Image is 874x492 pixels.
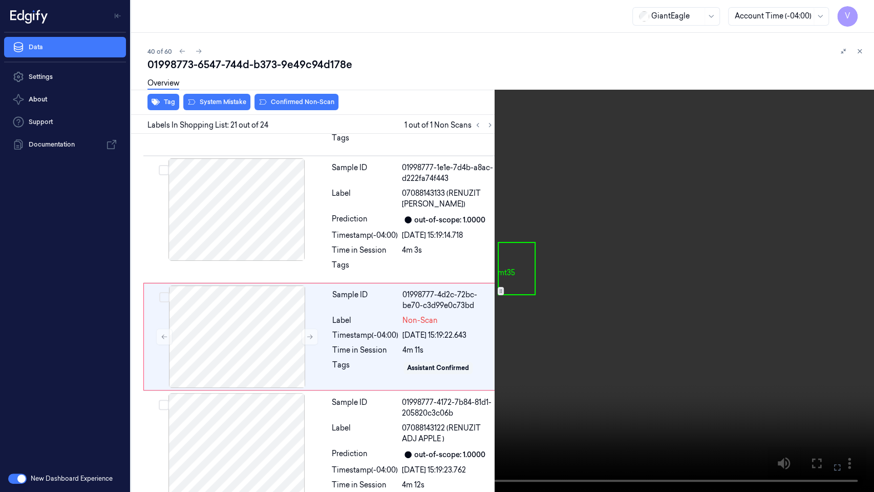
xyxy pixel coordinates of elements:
span: Labels In Shopping List: 21 out of 24 [147,120,268,131]
span: 07088143122 (RENUZIT ADJ APPLE ) [402,423,494,444]
div: Time in Session [332,245,398,256]
a: Data [4,37,126,57]
div: [DATE] 15:19:14.718 [402,230,494,241]
div: 4m 12s [402,480,494,490]
div: [DATE] 15:19:22.643 [402,330,494,341]
div: Tags [332,360,398,376]
div: Prediction [332,214,398,226]
div: Timestamp (-04:00) [332,230,398,241]
a: Support [4,112,126,132]
div: Tags [332,260,398,276]
button: Toggle Navigation [110,8,126,24]
div: Time in Session [332,345,398,356]
div: 01998777-1e1e-7d4b-a8ac-d222fa74f443 [402,162,494,184]
div: 01998773-6547-744d-b373-9e49c94d178e [147,57,866,72]
div: Prediction [332,448,398,461]
a: Documentation [4,134,126,155]
div: Assistant Confirmed [407,363,469,373]
a: Overview [147,78,179,90]
div: Label [332,423,398,444]
div: Time in Session [332,480,398,490]
div: Timestamp (-04:00) [332,330,398,341]
div: [DATE] 15:19:23.762 [402,465,494,476]
div: Sample ID [332,290,398,311]
button: V [837,6,858,27]
div: Sample ID [332,162,398,184]
div: Label [332,188,398,210]
span: 40 of 60 [147,47,172,56]
span: Non-Scan [402,315,438,326]
div: Sample ID [332,397,398,419]
div: out-of-scope: 1.0000 [414,215,485,225]
span: 1 out of 1 Non Scans [404,119,496,131]
div: Timestamp (-04:00) [332,465,398,476]
button: Select row [159,292,169,302]
a: Settings [4,67,126,87]
div: 4m 11s [402,345,494,356]
button: Select row [159,165,169,175]
button: Confirmed Non-Scan [254,94,338,110]
div: Label [332,315,398,326]
div: 01998777-4172-7b84-81d1-205820c3c06b [402,397,494,419]
div: 01998777-4d2c-72bc-be70-c3d99e0c73bd [402,290,494,311]
span: 07088143133 (RENUZIT [PERSON_NAME]) [402,188,494,210]
div: 4m 3s [402,245,494,256]
button: About [4,89,126,110]
button: Select row [159,400,169,410]
div: Tags [332,133,398,149]
button: Tag [147,94,179,110]
button: System Mistake [183,94,250,110]
div: out-of-scope: 1.0000 [414,449,485,460]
